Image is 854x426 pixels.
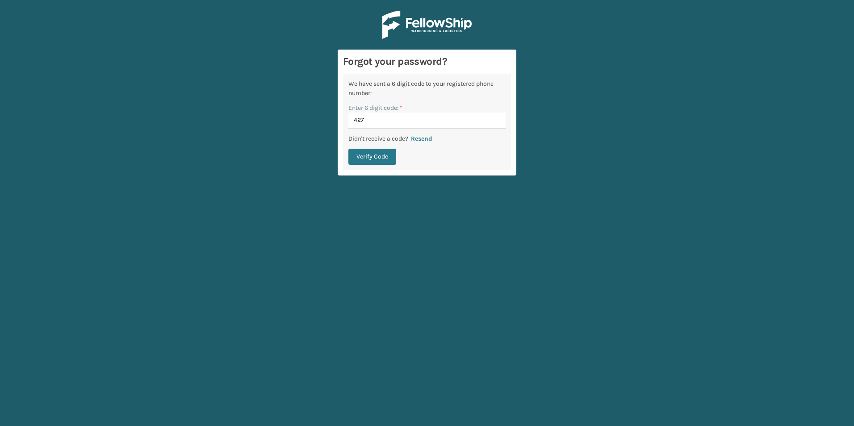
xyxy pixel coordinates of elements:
[348,134,408,143] p: Didn't receive a code?
[382,11,472,39] img: Logo
[408,135,435,143] button: Resend
[348,79,506,98] div: We have sent a 6 digit code to your registered phone number:
[348,149,396,165] button: Verify Code
[348,103,402,113] label: Enter 6 digit code:
[343,55,511,68] h3: Forgot your password?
